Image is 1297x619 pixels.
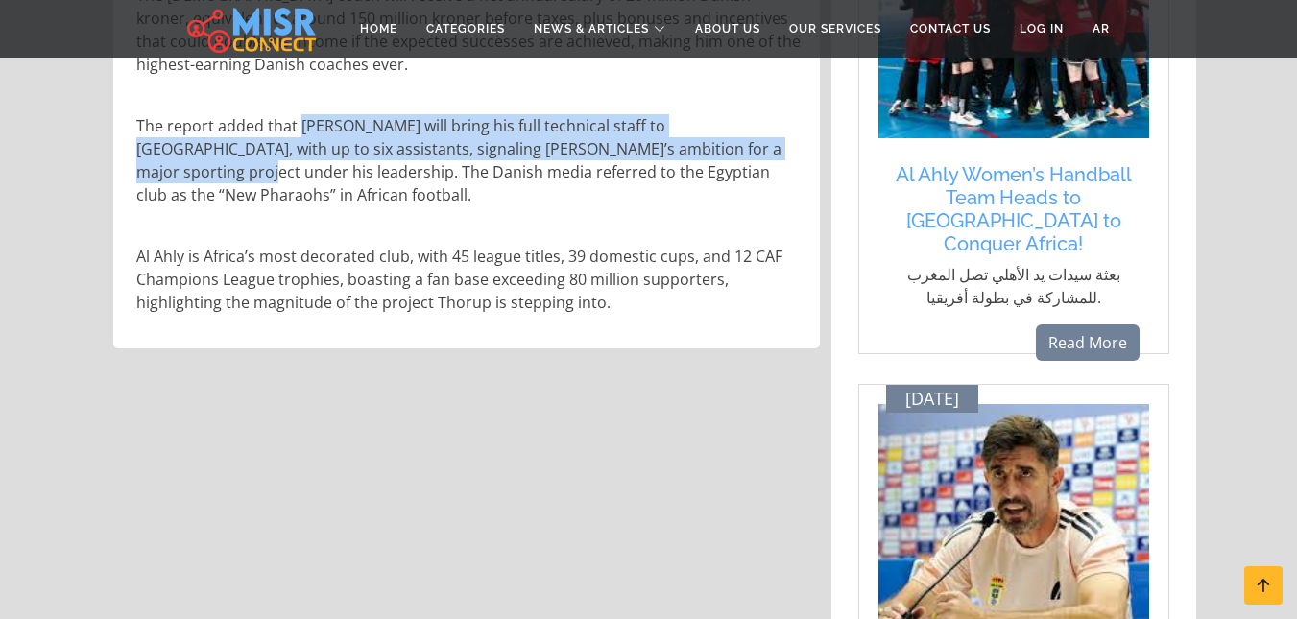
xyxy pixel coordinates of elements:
a: Categories [412,11,519,47]
a: Al Ahly Women’s Handball Team Heads to [GEOGRAPHIC_DATA] to Conquer Africa! [888,163,1140,255]
img: main.misr_connect [187,5,316,53]
p: The report added that [PERSON_NAME] will bring his full technical staff to [GEOGRAPHIC_DATA], wit... [136,114,801,206]
a: Contact Us [896,11,1005,47]
a: Our Services [775,11,896,47]
a: Home [346,11,412,47]
a: Log in [1005,11,1078,47]
span: [DATE] [905,389,959,410]
p: بعثة سيدات يد الأهلي تصل المغرب للمشاركة في بطولة أفريقيا. [888,263,1140,309]
a: Read More [1036,324,1140,361]
a: News & Articles [519,11,681,47]
a: About Us [681,11,775,47]
a: AR [1078,11,1124,47]
p: Al Ahly is Africa’s most decorated club, with 45 league titles, 39 domestic cups, and 12 CAF Cham... [136,245,801,314]
span: News & Articles [534,20,649,37]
